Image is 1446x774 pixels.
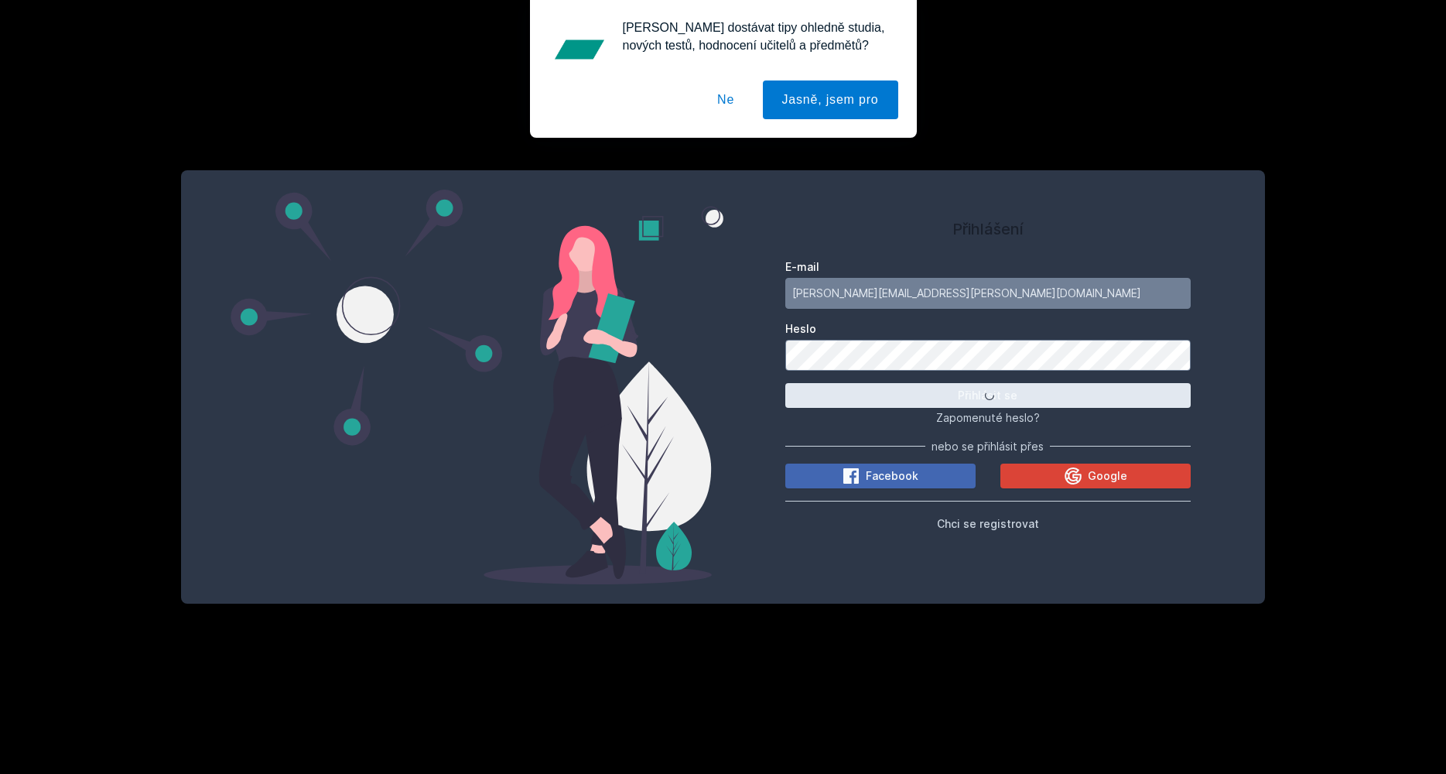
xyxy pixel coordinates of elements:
span: Zapomenuté heslo? [936,411,1040,424]
label: Heslo [785,321,1191,337]
h1: Přihlášení [785,217,1191,241]
div: [PERSON_NAME] dostávat tipy ohledně studia, nových testů, hodnocení učitelů a předmětů? [610,19,898,54]
span: Facebook [866,468,918,484]
input: Tvoje e-mailová adresa [785,278,1191,309]
label: E-mail [785,259,1191,275]
span: nebo se přihlásit přes [932,439,1044,454]
button: Přihlásit se [785,383,1191,408]
button: Jasně, jsem pro [763,80,898,119]
button: Ne [698,80,754,119]
button: Google [1000,464,1191,488]
button: Facebook [785,464,976,488]
img: notification icon [549,19,610,80]
button: Chci se registrovat [937,514,1039,533]
span: Google [1088,468,1127,484]
span: Chci se registrovat [937,517,1039,530]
